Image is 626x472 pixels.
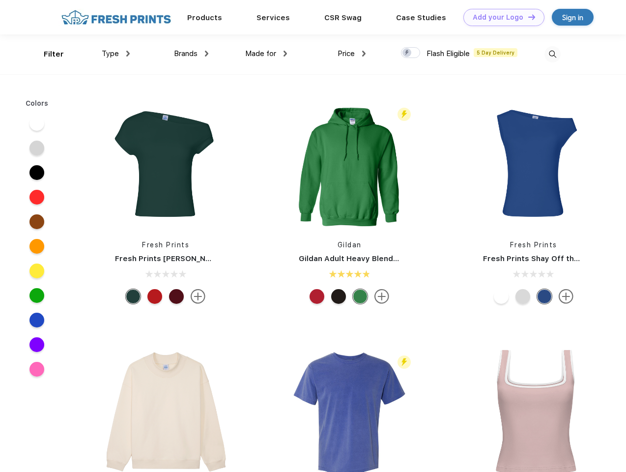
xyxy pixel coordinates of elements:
[126,51,130,57] img: dropdown.png
[284,51,287,57] img: dropdown.png
[245,49,276,58] span: Made for
[44,49,64,60] div: Filter
[537,289,552,304] div: True Blue
[191,289,205,304] img: more.svg
[58,9,174,26] img: fo%20logo%202.webp
[115,254,306,263] a: Fresh Prints [PERSON_NAME] Off the Shoulder Top
[284,99,415,230] img: func=resize&h=266
[398,355,411,369] img: flash_active_toggle.svg
[473,13,523,22] div: Add your Logo
[126,289,141,304] div: Green
[510,241,557,249] a: Fresh Prints
[427,49,470,58] span: Flash Eligible
[528,14,535,20] img: DT
[174,49,198,58] span: Brands
[338,241,362,249] a: Gildan
[100,99,231,230] img: func=resize&h=266
[338,49,355,58] span: Price
[398,108,411,121] img: flash_active_toggle.svg
[374,289,389,304] img: more.svg
[187,13,222,22] a: Products
[544,46,561,62] img: desktop_search.svg
[256,13,290,22] a: Services
[299,254,513,263] a: Gildan Adult Heavy Blend 8 Oz. 50/50 Hooded Sweatshirt
[205,51,208,57] img: dropdown.png
[353,289,368,304] div: Irish Green
[559,289,573,304] img: more.svg
[310,289,324,304] div: Red
[331,289,346,304] div: Dark Chocolate
[147,289,162,304] div: Crimson
[474,48,517,57] span: 5 Day Delivery
[494,289,509,304] div: White
[562,12,583,23] div: Sign in
[324,13,362,22] a: CSR Swag
[468,99,599,230] img: func=resize&h=266
[515,289,530,304] div: Ash Grey
[142,241,189,249] a: Fresh Prints
[362,51,366,57] img: dropdown.png
[552,9,594,26] a: Sign in
[169,289,184,304] div: Burgundy
[18,98,56,109] div: Colors
[102,49,119,58] span: Type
